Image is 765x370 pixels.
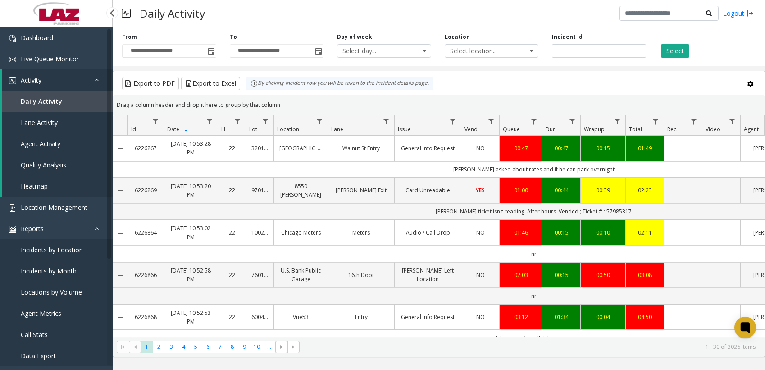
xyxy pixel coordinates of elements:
label: To [230,33,237,41]
span: Dur [546,125,555,133]
span: Go to the next page [278,343,285,351]
span: Go to the last page [287,341,300,353]
span: Select day... [337,45,412,57]
a: 00:47 [505,144,537,153]
span: Heatmap [21,182,48,190]
span: Agent [744,125,759,133]
a: 00:47 [548,144,575,153]
a: Id Filter Menu [150,115,162,127]
span: Location Management [21,203,87,212]
span: Video [706,125,720,133]
a: NO [467,271,494,279]
a: 6226864 [133,228,158,237]
span: Agent Activity [21,139,60,148]
span: Toggle popup [206,45,216,57]
span: Data Export [21,351,56,360]
a: Vend Filter Menu [485,115,497,127]
div: Drag a column header and drop it here to group by that column [113,97,765,113]
div: 00:15 [548,271,575,279]
a: Audio / Call Drop [400,228,455,237]
a: 02:03 [505,271,537,279]
a: 6226868 [133,313,158,321]
a: 04:50 [631,313,658,321]
span: NO [476,144,485,152]
a: [DATE] 10:53:20 PM [169,182,212,199]
a: [PERSON_NAME] Exit [333,186,389,194]
a: Collapse Details [113,230,127,237]
a: Collapse Details [113,314,127,321]
div: 00:15 [586,144,620,153]
label: Location [445,33,470,41]
a: Collapse Details [113,145,127,153]
a: Card Unreadable [400,186,455,194]
a: Rec. Filter Menu [688,115,700,127]
span: Locations by Volume [21,288,82,296]
a: 00:10 [586,228,620,237]
a: 6226869 [133,186,158,194]
a: YES [467,186,494,194]
button: Export to Excel [181,77,240,90]
span: Lane Activity [21,118,58,127]
a: 600432 [251,313,268,321]
a: 22 [223,271,240,279]
a: Walnut St Entry [333,144,389,153]
img: 'icon' [9,77,16,84]
a: [GEOGRAPHIC_DATA] [279,144,322,153]
button: Export to PDF [122,77,179,90]
span: Id [131,125,136,133]
a: [PERSON_NAME] Left Location [400,266,455,283]
a: [DATE] 10:52:58 PM [169,266,212,283]
span: Live Queue Monitor [21,55,79,63]
div: 00:15 [548,228,575,237]
a: Logout [723,9,754,18]
span: Page 4 [178,341,190,353]
div: 02:11 [631,228,658,237]
a: 22 [223,186,240,194]
a: 00:44 [548,186,575,194]
span: Agent Metrics [21,309,61,318]
a: 01:46 [505,228,537,237]
a: Entry [333,313,389,321]
a: H Filter Menu [232,115,244,127]
span: Wrapup [584,125,605,133]
label: Incident Id [552,33,583,41]
a: Lane Filter Menu [380,115,392,127]
a: Total Filter Menu [650,115,662,127]
a: General Info Request [400,144,455,153]
span: Select location... [445,45,519,57]
div: 01:34 [548,313,575,321]
div: 03:08 [631,271,658,279]
img: logout [747,9,754,18]
a: 00:39 [586,186,620,194]
a: Location Filter Menu [314,115,326,127]
a: Activity [2,69,113,91]
a: 320175 [251,144,268,153]
div: Data table [113,115,765,337]
a: 22 [223,144,240,153]
a: Collapse Details [113,272,127,279]
a: 01:00 [505,186,537,194]
a: 01:49 [631,144,658,153]
span: H [221,125,225,133]
a: 00:04 [586,313,620,321]
span: Page 1 [141,341,153,353]
div: 03:12 [505,313,537,321]
h3: Daily Activity [135,2,209,24]
a: [DATE] 10:53:02 PM [169,224,212,241]
span: Page 5 [190,341,202,353]
img: 'icon' [9,226,16,233]
span: Issue [398,125,411,133]
span: Page 9 [238,341,250,353]
a: General Info Request [400,313,455,321]
span: Call Stats [21,330,48,339]
span: Vend [464,125,478,133]
span: Go to the last page [290,343,297,351]
span: NO [476,229,485,236]
span: Location [277,125,299,133]
a: [DATE] 10:53:28 PM [169,139,212,157]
